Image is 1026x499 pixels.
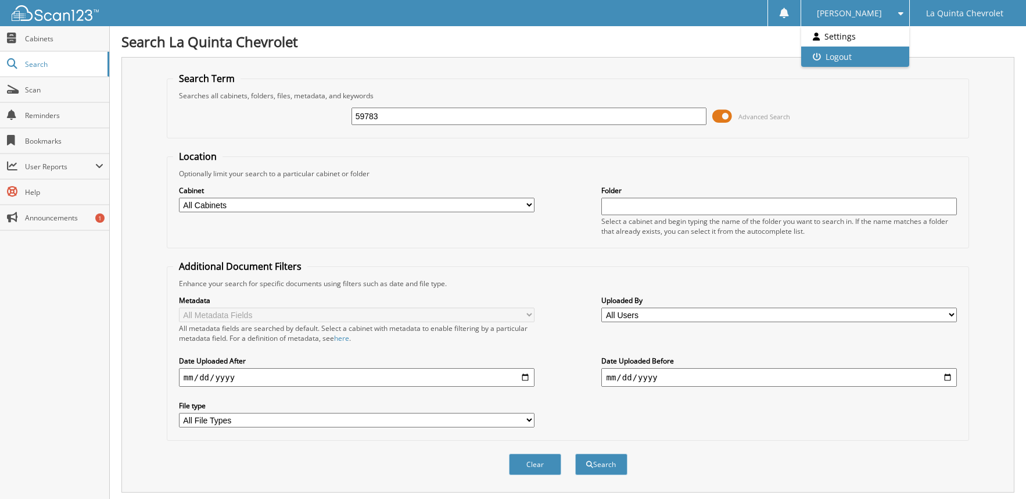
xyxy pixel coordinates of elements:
span: Bookmarks [25,136,103,146]
label: Folder [601,186,957,195]
input: end [601,368,957,387]
a: here [334,333,349,343]
div: 1 [95,213,105,223]
legend: Search Term [173,72,241,85]
span: Scan [25,85,103,95]
button: Search [575,454,627,475]
div: Searches all cabinets, folders, files, metadata, and keywords [173,91,963,101]
label: Uploaded By [601,295,957,305]
a: Settings [801,26,909,47]
div: All metadata fields are searched by default. Select a cabinet with metadata to enable filtering b... [179,323,534,343]
span: Announcements [25,213,103,223]
label: Date Uploaded After [179,356,534,366]
span: User Reports [25,162,95,172]
a: Logout [801,47,909,67]
span: Advanced Search [738,112,790,121]
span: Search [25,59,102,69]
img: scan123-logo-white.svg [12,5,99,21]
label: Date Uploaded Before [601,356,957,366]
span: Help [25,187,103,197]
span: Reminders [25,111,103,120]
span: [PERSON_NAME] [817,10,882,17]
iframe: Chat Widget [968,443,1026,499]
input: start [179,368,534,387]
label: Cabinet [179,186,534,195]
label: File type [179,401,534,411]
legend: Additional Document Filters [173,260,307,273]
legend: Location [173,150,223,163]
span: Cabinets [25,34,103,44]
span: La Quinta Chevrolet [926,10,1003,17]
div: Enhance your search for specific documents using filters such as date and file type. [173,279,963,288]
label: Metadata [179,295,534,305]
h1: Search La Quinta Chevrolet [121,32,1014,51]
div: Optionally limit your search to a particular cabinet or folder [173,169,963,179]
div: Select a cabinet and begin typing the name of the folder you want to search in. If the name match... [601,216,957,236]
button: Clear [509,454,561,475]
